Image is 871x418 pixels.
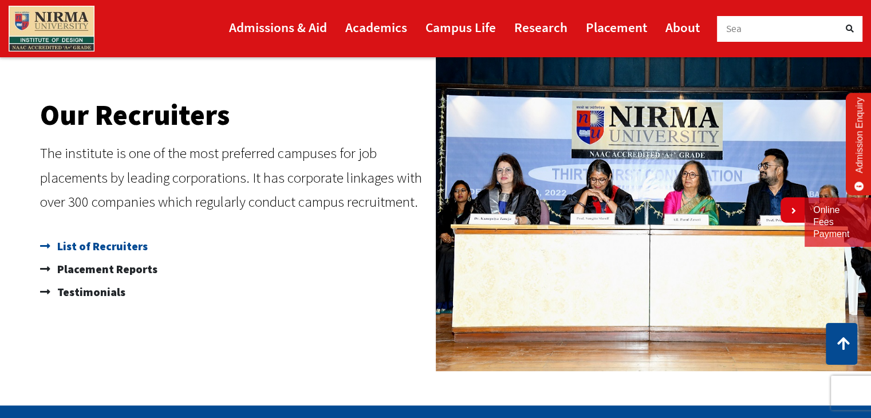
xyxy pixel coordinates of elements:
span: Sea [726,22,742,35]
a: Testimonials [40,281,430,303]
a: Online Fees Payment [813,204,862,240]
span: List of Recruiters [54,235,148,258]
a: Research [514,14,567,40]
span: Placement Reports [54,258,157,281]
a: Placement Reports [40,258,430,281]
p: The institute is one of the most preferred campuses for job placements by leading corporations. I... [40,141,430,214]
a: Academics [345,14,407,40]
span: Testimonials [54,281,125,303]
a: Placement [586,14,647,40]
a: Admissions & Aid [229,14,327,40]
img: main_logo [9,6,94,52]
a: Campus Life [425,14,496,40]
a: List of Recruiters [40,235,430,258]
h2: Our Recruiters [40,101,430,129]
a: About [665,14,700,40]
